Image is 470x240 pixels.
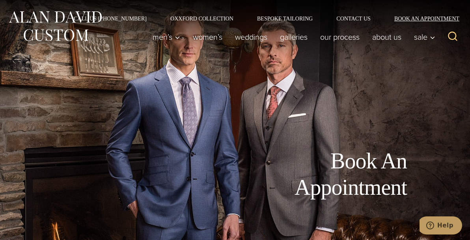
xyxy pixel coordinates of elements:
a: weddings [229,29,274,45]
h1: Book An Appointment [229,148,407,201]
button: Men’s sub menu toggle [146,29,187,45]
a: Our Process [314,29,366,45]
a: About Us [366,29,408,45]
button: Child menu of Sale [408,29,439,45]
button: View Search Form [443,28,462,46]
a: Oxxford Collection [159,16,245,21]
nav: Primary Navigation [146,29,439,45]
a: Bespoke Tailoring [245,16,325,21]
iframe: Opens a widget where you can chat to one of our agents [420,216,462,236]
a: Galleries [274,29,314,45]
a: Women’s [187,29,229,45]
img: Alan David Custom [8,9,103,44]
a: Book an Appointment [382,16,462,21]
a: Contact Us [325,16,382,21]
nav: Secondary Navigation [62,16,462,21]
a: Call Us [PHONE_NUMBER] [62,16,159,21]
